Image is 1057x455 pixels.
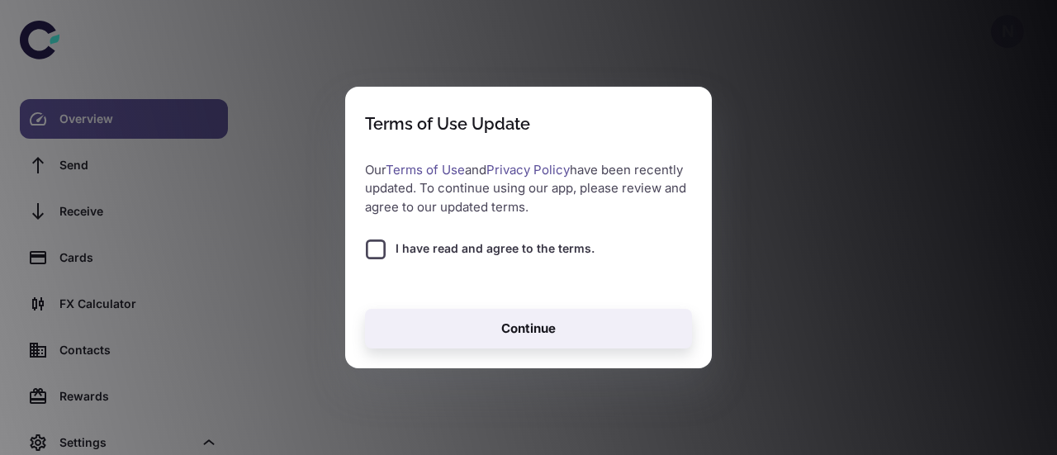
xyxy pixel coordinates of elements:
span: I have read and agree to the terms. [396,239,595,258]
a: Terms of Use [386,162,465,178]
div: Terms of Use Update [365,114,530,134]
p: Our and have been recently updated. To continue using our app, please review and agree to our upd... [365,161,692,217]
button: Continue [365,309,692,348]
a: Privacy Policy [486,162,570,178]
